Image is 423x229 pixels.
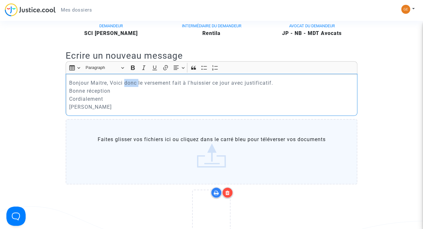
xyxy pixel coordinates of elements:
b: Rentila [202,30,221,36]
span: Paragraph [85,64,119,72]
div: Editor toolbar [66,61,357,74]
button: Paragraph [83,63,127,73]
span: Mes dossiers [61,7,92,13]
img: jc-logo.svg [5,3,56,16]
h2: Ecrire un nouveau message [66,50,357,61]
iframe: Help Scout Beacon - Open [6,207,26,226]
p: Bonjour Maitre, Voici donc le versement fait à l'huissier ce jour avec justificatif. Bonne récept... [69,79,354,111]
span: DEMANDEUR [99,23,123,28]
span: INTERMÉDIAIRE DU DEMANDEUR [182,23,241,28]
img: 04544feb58d1b6ac6bdd217908e14e3e [401,5,410,14]
div: Rich Text Editor, main [66,74,357,116]
span: AVOCAT DU DEMANDEUR [289,23,335,28]
b: JP - NB - MDT Avocats [282,30,342,36]
a: Mes dossiers [56,5,97,15]
b: SCI [PERSON_NAME] [84,30,138,36]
